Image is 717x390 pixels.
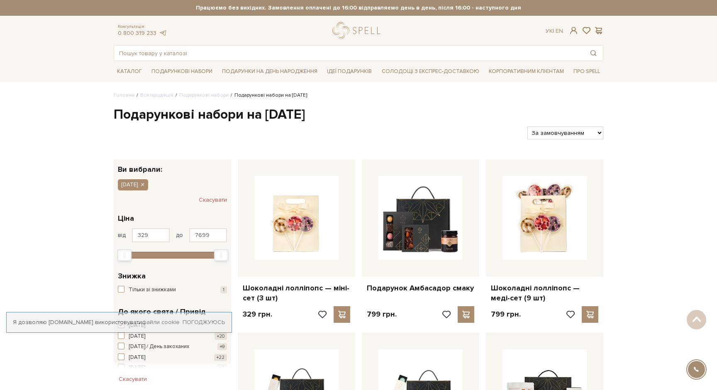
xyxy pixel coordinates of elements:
[129,343,189,351] span: [DATE] / День закоханих
[553,27,554,34] span: |
[132,228,170,242] input: Ціна
[118,332,227,341] button: [DATE] +20
[176,232,183,239] span: до
[118,232,126,239] span: від
[183,319,225,326] a: Погоджуюсь
[118,24,167,29] span: Консультація:
[129,353,145,362] span: [DATE]
[159,29,167,37] a: telegram
[219,65,321,78] a: Подарунки на День народження
[491,310,521,319] p: 799 грн.
[121,181,138,188] span: [DATE]
[118,306,206,317] span: До якого свята / Привід
[324,65,375,78] a: Ідеї подарунків
[114,159,231,173] div: Ви вибрали:
[7,319,232,326] div: Я дозволяю [DOMAIN_NAME] використовувати
[367,310,397,319] p: 799 грн.
[215,333,227,340] span: +20
[485,65,567,78] a: Корпоративним клієнтам
[367,283,474,293] a: Подарунок Амбасадор смаку
[118,29,156,37] a: 0 800 319 233
[114,4,603,12] strong: Працюємо без вихідних. Замовлення оплачені до 16:00 відправляємо день в день, після 16:00 - насту...
[118,364,227,372] button: [DATE] +3
[118,286,227,294] button: Тільки зі знижками 1
[217,364,227,371] span: +3
[556,27,563,34] a: En
[118,271,146,282] span: Знижка
[546,27,563,35] div: Ук
[214,354,227,361] span: +22
[229,92,307,99] li: Подарункові набори на [DATE]
[118,213,134,224] span: Ціна
[214,249,228,261] div: Max
[129,286,176,294] span: Тільки зі знижками
[148,65,216,78] a: Подарункові набори
[179,92,229,98] a: Подарункові набори
[114,65,145,78] a: Каталог
[129,364,145,372] span: [DATE]
[114,46,584,61] input: Пошук товару у каталозі
[129,332,145,341] span: [DATE]
[118,179,148,190] button: [DATE]
[332,22,384,39] a: logo
[491,283,598,303] a: Шоколадні лолліпопс — меді-сет (9 шт)
[114,373,152,386] button: Скасувати
[118,353,227,362] button: [DATE] +22
[142,319,180,326] a: файли cookie
[140,92,173,98] a: Вся продукція
[378,64,483,78] a: Солодощі з експрес-доставкою
[243,283,350,303] a: Шоколадні лолліпопс — міні-сет (3 шт)
[243,310,272,319] p: 329 грн.
[217,343,227,350] span: +9
[584,46,603,61] button: Пошук товару у каталозі
[114,106,603,124] h1: Подарункові набори на [DATE]
[199,193,227,207] button: Скасувати
[118,343,227,351] button: [DATE] / День закоханих +9
[117,249,132,261] div: Min
[570,65,603,78] a: Про Spell
[114,92,134,98] a: Головна
[220,286,227,293] span: 1
[189,228,227,242] input: Ціна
